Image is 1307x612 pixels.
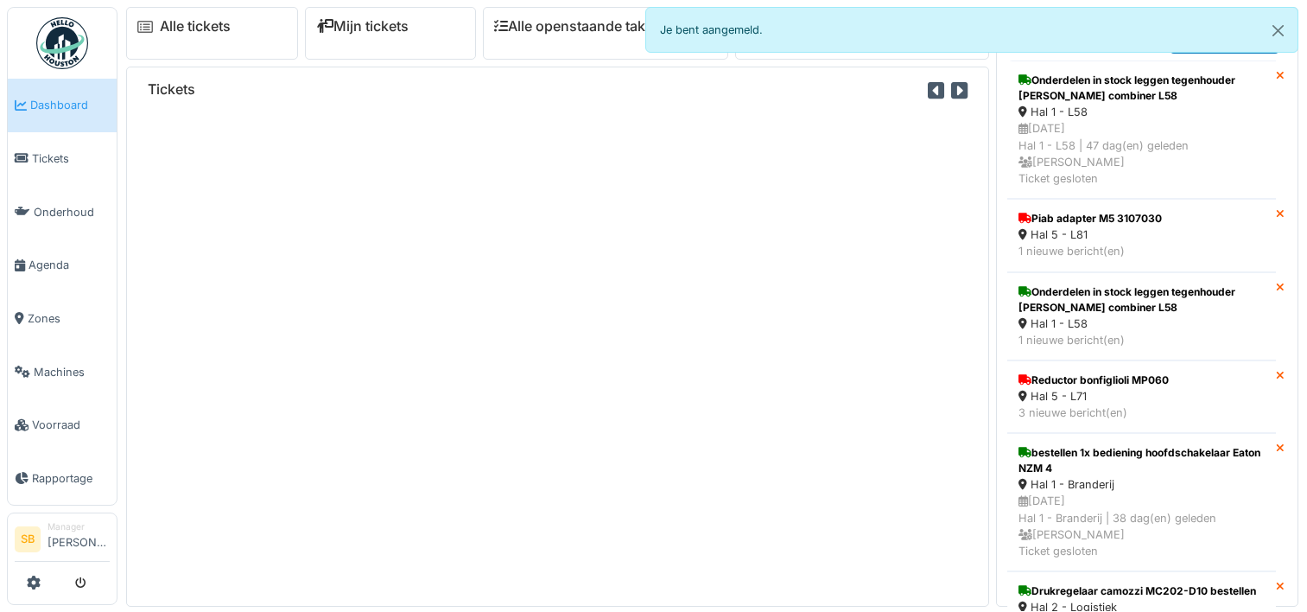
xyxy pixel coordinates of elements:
[1018,405,1265,421] div: 3 nieuwe bericht(en)
[1018,476,1265,493] div: Hal 1 - Branderij
[8,132,117,186] a: Tickets
[316,18,409,35] a: Mijn tickets
[30,97,110,113] span: Dashboard
[1018,388,1265,405] div: Hal 5 - L71
[36,17,88,69] img: Badge_color-CXgf-gQk.svg
[1018,445,1265,476] div: bestellen 1x bediening hoofdschakelaar Eaton NZM 4
[1018,284,1265,316] div: Onderdelen in stock leggen tegenhouder [PERSON_NAME] combiner L58
[8,398,117,452] a: Voorraad
[1007,272,1276,360] a: Onderdelen in stock leggen tegenhouder [PERSON_NAME] combiner L58 Hal 1 - L58 1 nieuwe bericht(en)
[1018,332,1265,348] div: 1 nieuwe bericht(en)
[29,257,110,273] span: Agenda
[32,417,110,433] span: Voorraad
[645,7,1299,53] div: Je bent aangemeld.
[160,18,231,35] a: Alle tickets
[8,292,117,346] a: Zones
[8,345,117,398] a: Machines
[34,364,110,380] span: Machines
[1007,61,1276,199] a: Onderdelen in stock leggen tegenhouder [PERSON_NAME] combiner L58 Hal 1 - L58 [DATE]Hal 1 - L58 |...
[1018,73,1265,104] div: Onderdelen in stock leggen tegenhouder [PERSON_NAME] combiner L58
[1018,104,1265,120] div: Hal 1 - L58
[32,470,110,487] span: Rapportage
[1018,120,1265,187] div: [DATE] Hal 1 - L58 | 47 dag(en) geleden [PERSON_NAME] Ticket gesloten
[1259,8,1297,54] button: Close
[8,79,117,132] a: Dashboard
[1018,583,1265,599] div: Drukregelaar camozzi MC202-D10 bestellen
[1007,360,1276,433] a: Reductor bonfiglioli MP060 Hal 5 - L71 3 nieuwe bericht(en)
[15,520,110,562] a: SB Manager[PERSON_NAME]
[1018,211,1265,226] div: Piab adapter M5 3107030
[8,185,117,239] a: Onderhoud
[1018,373,1265,388] div: Reductor bonfiglioli MP060
[148,81,195,98] h6: Tickets
[8,452,117,506] a: Rapportage
[34,204,110,220] span: Onderhoud
[1018,226,1265,243] div: Hal 5 - L81
[494,18,662,35] a: Alle openstaande taken
[1018,243,1265,259] div: 1 nieuwe bericht(en)
[1018,493,1265,559] div: [DATE] Hal 1 - Branderij | 38 dag(en) geleden [PERSON_NAME] Ticket gesloten
[32,150,110,167] span: Tickets
[1007,433,1276,571] a: bestellen 1x bediening hoofdschakelaar Eaton NZM 4 Hal 1 - Branderij [DATE]Hal 1 - Branderij | 38...
[28,310,110,327] span: Zones
[1018,316,1265,332] div: Hal 1 - L58
[8,239,117,292] a: Agenda
[48,520,110,558] li: [PERSON_NAME]
[1007,199,1276,271] a: Piab adapter M5 3107030 Hal 5 - L81 1 nieuwe bericht(en)
[48,520,110,533] div: Manager
[15,526,41,552] li: SB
